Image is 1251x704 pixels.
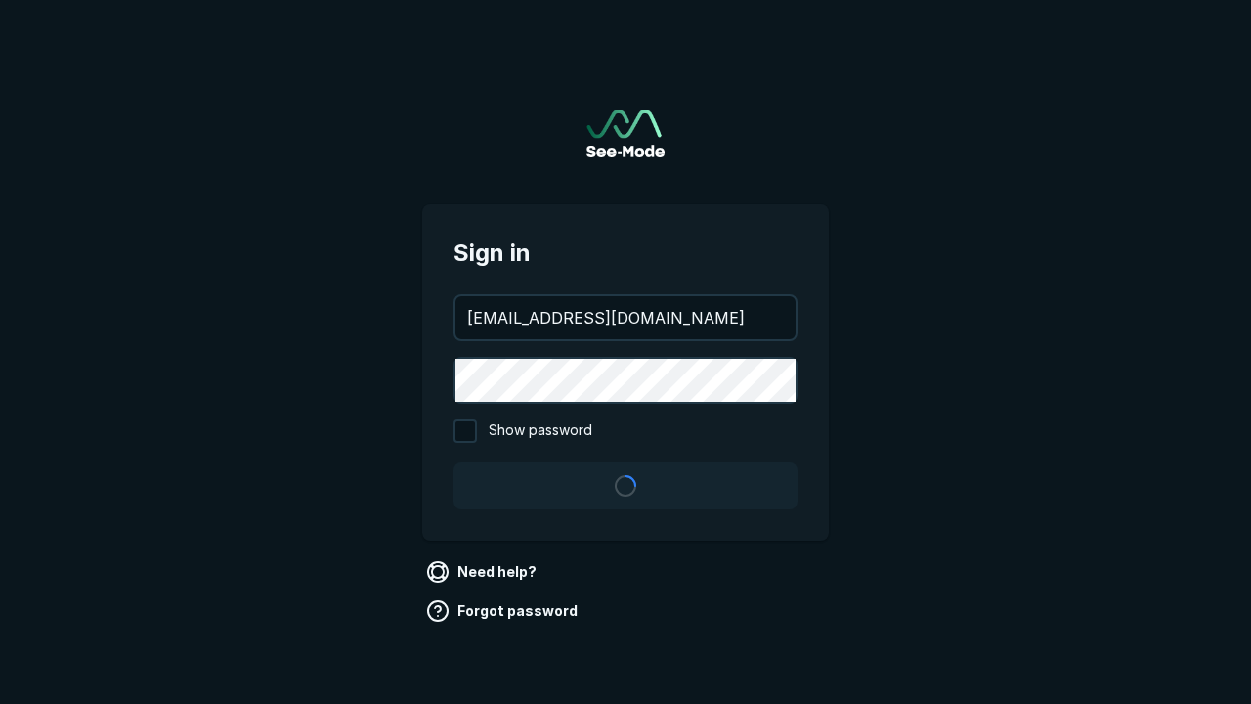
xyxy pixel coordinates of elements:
span: Show password [489,419,592,443]
a: Go to sign in [586,110,665,157]
span: Sign in [453,236,798,271]
a: Forgot password [422,595,585,627]
input: your@email.com [455,296,796,339]
img: See-Mode Logo [586,110,665,157]
a: Need help? [422,556,544,588]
